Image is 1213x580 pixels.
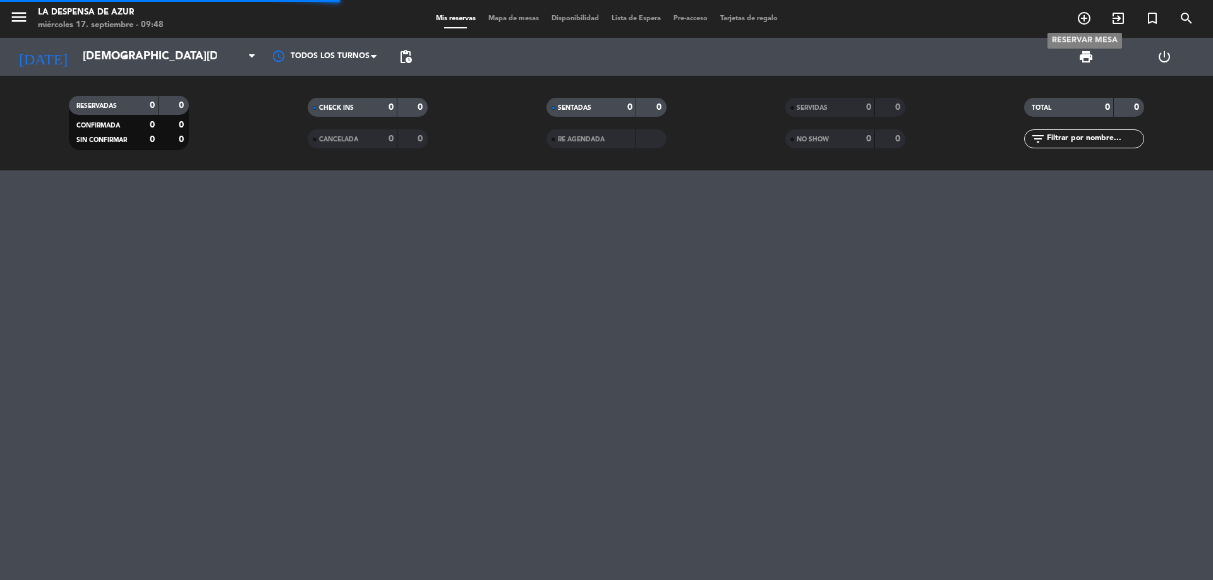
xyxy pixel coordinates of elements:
div: RESERVAR MESA [1047,33,1122,49]
span: SENTADAS [558,105,591,111]
span: CHECK INS [319,105,354,111]
i: menu [9,8,28,27]
span: RE AGENDADA [558,136,605,143]
i: power_settings_new [1157,49,1172,64]
strong: 0 [389,134,394,143]
strong: 0 [1134,103,1142,112]
i: exit_to_app [1111,11,1126,26]
span: Lista de Espera [605,15,667,22]
span: pending_actions [398,49,413,64]
span: print [1078,49,1094,64]
strong: 0 [895,103,903,112]
strong: 0 [418,103,425,112]
strong: 0 [389,103,394,112]
span: Mapa de mesas [482,15,545,22]
strong: 0 [150,121,155,129]
strong: 0 [418,134,425,143]
strong: 0 [179,135,186,144]
span: TOTAL [1032,105,1051,111]
span: RESERVADAS [76,103,117,109]
strong: 0 [179,101,186,110]
span: Pre-acceso [667,15,714,22]
span: Mis reservas [430,15,482,22]
span: CANCELADA [319,136,358,143]
strong: 0 [150,135,155,144]
span: NO SHOW [797,136,829,143]
strong: 0 [866,103,871,112]
div: La Despensa de Azur [38,6,164,19]
div: miércoles 17. septiembre - 09:48 [38,19,164,32]
strong: 0 [1105,103,1110,112]
i: search [1179,11,1194,26]
div: LOG OUT [1125,38,1204,76]
i: filter_list [1030,131,1046,146]
strong: 0 [866,134,871,143]
input: Filtrar por nombre... [1046,132,1144,146]
span: Tarjetas de regalo [714,15,784,22]
i: arrow_drop_down [118,49,133,64]
span: SERVIDAS [797,105,828,111]
span: Disponibilidad [545,15,605,22]
strong: 0 [627,103,632,112]
strong: 0 [895,134,903,143]
i: [DATE] [9,43,76,71]
span: CONFIRMADA [76,122,120,129]
i: turned_in_not [1145,11,1160,26]
strong: 0 [656,103,664,112]
strong: 0 [150,101,155,110]
i: add_circle_outline [1077,11,1092,26]
span: SIN CONFIRMAR [76,137,127,143]
strong: 0 [179,121,186,129]
button: menu [9,8,28,31]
